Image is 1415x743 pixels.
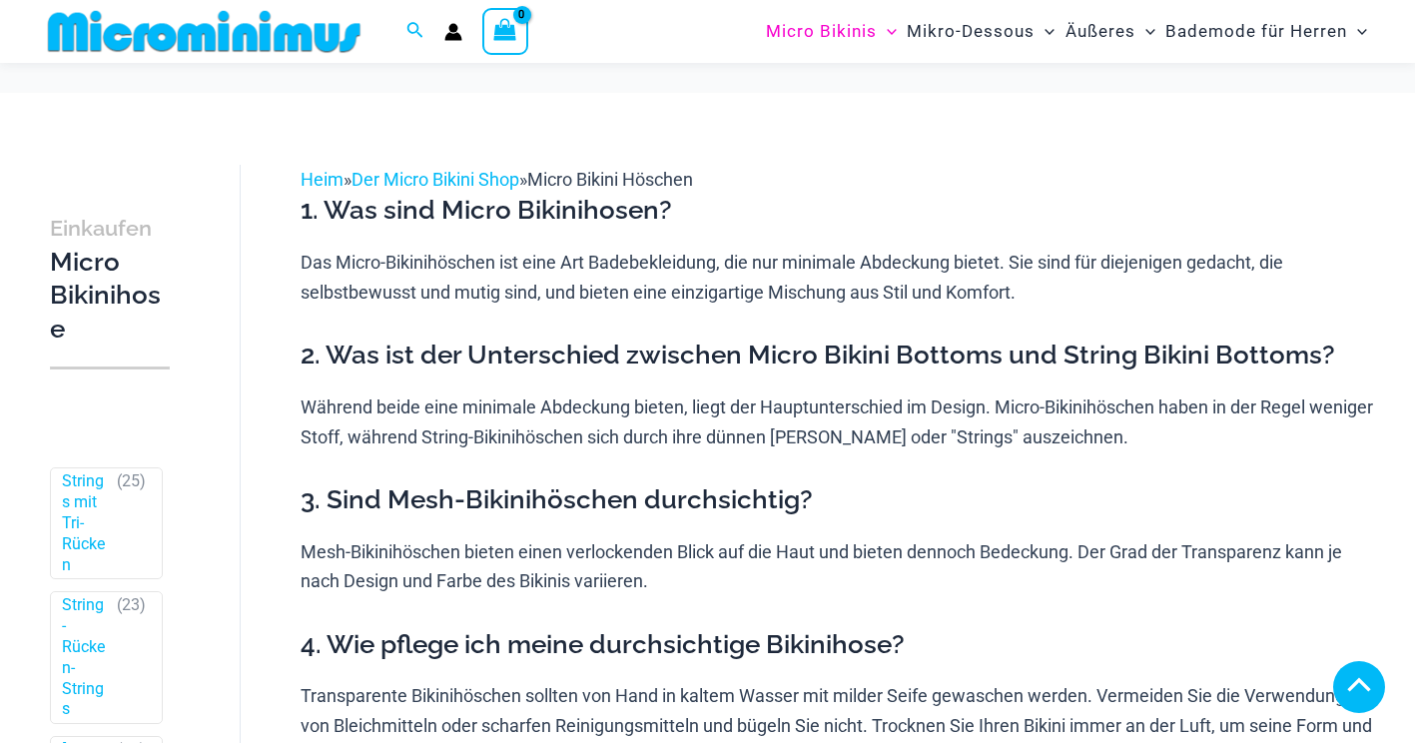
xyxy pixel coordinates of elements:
a: Bademode für HerrenMenu ToggleMenü umschalten [1160,6,1372,57]
p: Während beide eine minimale Abdeckung bieten, liegt der Hauptunterschied im Design. Micro-Bikinih... [301,392,1374,451]
img: MM SHOP LOGO FLACH [40,9,368,54]
span: ( ) [117,595,146,720]
font: Micro Bikinis [766,21,877,41]
h3: Micro Bikinihose [50,211,170,347]
span: Menü umschalten [1035,6,1055,57]
span: » » [301,169,693,190]
span: Menü umschalten [877,6,897,57]
a: Der Micro Bikini Shop [352,169,519,190]
a: Link zum Suchsymbol [406,19,424,44]
span: ( ) [117,471,146,575]
p: Mesh-Bikinihöschen bieten einen verlockenden Blick auf die Haut und bieten dennoch Bedeckung. Der... [301,537,1374,596]
a: Mikro-DessousMenu ToggleMenü umschalten [902,6,1060,57]
a: Heim [301,169,344,190]
a: Warenkorb anzeigen, leer [482,8,528,54]
span: Menü umschalten [1135,6,1155,57]
font: Bademode für Herren [1165,21,1347,41]
a: Strings mit Tri-Rücken [62,471,108,575]
span: Einkaufen [50,216,152,241]
font: Mikro-Dessous [907,21,1035,41]
span: 23 [122,595,140,614]
h3: 1. Was sind Micro Bikinihosen? [301,194,1374,228]
h3: 2. Was ist der Unterschied zwischen Micro Bikini Bottoms und String Bikini Bottoms? [301,339,1374,372]
h3: 4. Wie pflege ich meine durchsichtige Bikinihose? [301,628,1374,662]
p: Das Micro-Bikinihöschen ist eine Art Badebekleidung, die nur minimale Abdeckung bietet. Sie sind ... [301,248,1374,307]
font: Äußeres [1065,21,1135,41]
span: 25 [122,471,140,490]
span: Micro Bikini Höschen [527,169,693,190]
a: Micro BikinisMenu ToggleMenü umschalten [761,6,902,57]
h3: 3. Sind Mesh-Bikinihöschen durchsichtig? [301,483,1374,517]
a: ÄußeresMenu ToggleMenü umschalten [1061,6,1160,57]
a: Link zum Kontosymbol [444,23,462,41]
a: String-Rücken-Strings [62,595,108,720]
span: Menü umschalten [1347,6,1367,57]
nav: Seitennavigation [758,3,1375,60]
